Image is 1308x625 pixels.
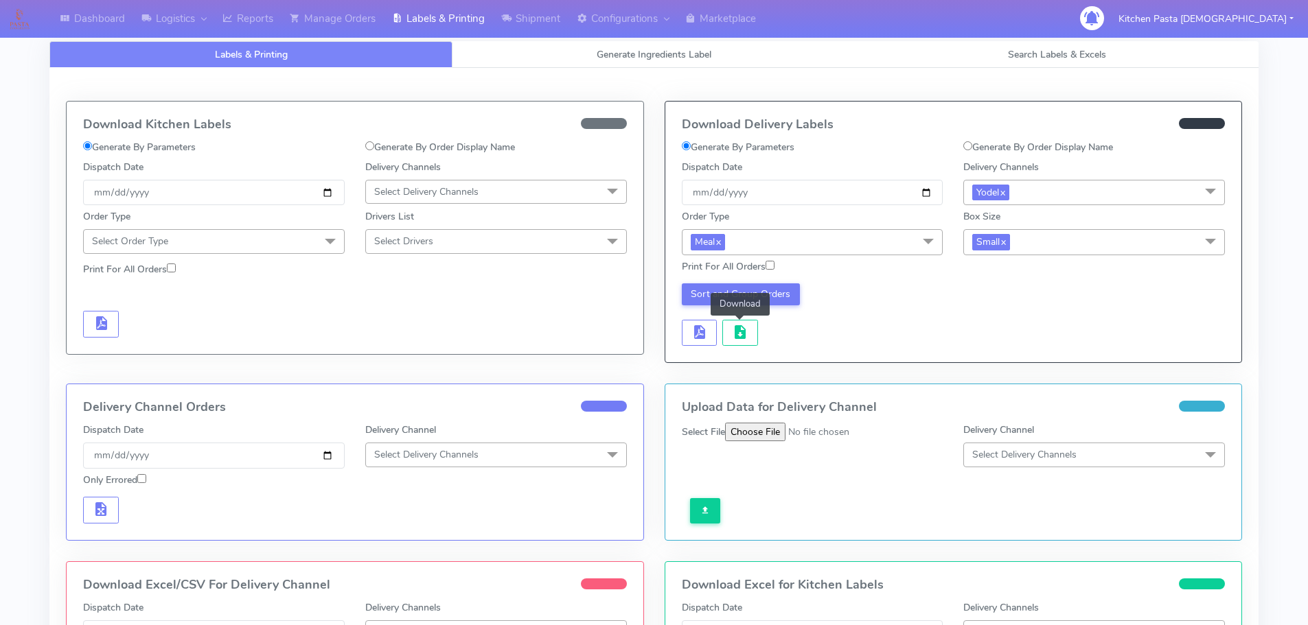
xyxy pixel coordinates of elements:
label: Select File [682,425,725,439]
h4: Download Delivery Labels [682,118,1226,132]
input: Only Errored [137,474,146,483]
label: Drivers List [365,209,414,224]
input: Generate By Order Display Name [365,141,374,150]
ul: Tabs [49,41,1259,68]
label: Print For All Orders [682,259,775,274]
label: Order Type [83,209,130,224]
span: Search Labels & Excels [1008,48,1106,61]
button: Sort and Group Orders [682,283,801,305]
span: Generate Ingredients Label [597,48,711,61]
label: Delivery Channels [963,600,1039,615]
span: Yodel [972,185,1009,200]
input: Print For All Orders [167,263,176,272]
input: Generate By Parameters [682,141,691,150]
span: Meal [691,234,725,250]
input: Generate By Order Display Name [963,141,972,150]
span: Labels & Printing [215,48,288,61]
span: Select Delivery Channels [972,448,1077,461]
label: Order Type [682,209,729,224]
label: Dispatch Date [83,600,144,615]
h4: Upload Data for Delivery Channel [682,401,1226,414]
input: Generate By Parameters [83,141,92,150]
label: Generate By Order Display Name [365,140,515,154]
label: Delivery Channels [963,160,1039,174]
a: x [999,185,1005,199]
label: Dispatch Date [682,160,742,174]
a: x [1000,234,1006,248]
label: Delivery Channel [963,423,1034,437]
label: Delivery Channel [365,423,436,437]
h4: Download Excel for Kitchen Labels [682,578,1226,592]
span: Small [972,234,1010,250]
label: Generate By Parameters [83,140,196,154]
label: Box Size [963,209,1000,224]
h4: Download Kitchen Labels [83,118,627,132]
span: Select Drivers [374,235,433,248]
label: Delivery Channels [365,600,441,615]
label: Dispatch Date [83,423,144,437]
span: Select Order Type [92,235,168,248]
label: Generate By Order Display Name [963,140,1113,154]
a: x [715,234,721,248]
label: Print For All Orders [83,262,176,276]
span: Select Delivery Channels [374,448,479,461]
label: Dispatch Date [83,160,144,174]
input: Print For All Orders [766,261,775,270]
label: Dispatch Date [682,600,742,615]
label: Generate By Parameters [682,140,794,154]
h4: Delivery Channel Orders [83,401,627,414]
h4: Download Excel/CSV For Delivery Channel [83,578,627,592]
span: Select Delivery Channels [374,185,479,198]
button: Kitchen Pasta [DEMOGRAPHIC_DATA] [1108,5,1304,33]
label: Delivery Channels [365,160,441,174]
label: Only Errored [83,473,146,487]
